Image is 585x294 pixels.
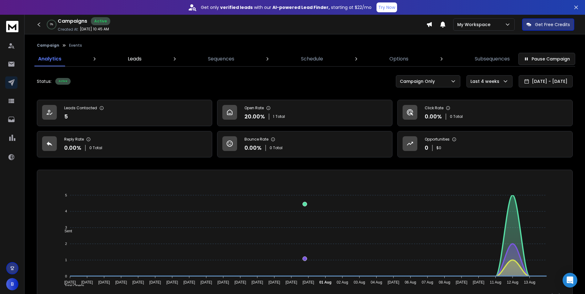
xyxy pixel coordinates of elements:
[471,52,513,66] a: Subsequences
[275,114,285,119] span: Total
[124,52,145,66] a: Leads
[425,137,450,142] p: Opportunities
[425,112,442,121] p: 0.00 %
[386,52,412,66] a: Options
[519,75,573,87] button: [DATE] - [DATE]
[208,55,234,63] p: Sequences
[37,131,212,157] a: Reply Rate0.00%0 Total
[302,280,314,284] tspan: [DATE]
[65,193,67,197] tspan: 5
[270,145,283,150] p: 0 Total
[38,55,61,63] p: Analytics
[128,55,142,63] p: Leads
[319,280,332,284] tspan: 01 Aug
[65,226,67,229] tspan: 3
[89,145,102,150] p: 0 Total
[268,280,280,284] tspan: [DATE]
[397,131,573,157] a: Opportunities0$0
[490,280,501,284] tspan: 11 Aug
[64,144,81,152] p: 0.00 %
[397,100,573,126] a: Click Rate0.00%0 Total
[183,280,195,284] tspan: [DATE]
[58,17,87,25] h1: Campaigns
[400,78,437,84] p: Campaign Only
[535,21,570,28] p: Get Free Credits
[65,274,67,278] tspan: 0
[98,280,110,284] tspan: [DATE]
[337,280,348,284] tspan: 02 Aug
[234,280,246,284] tspan: [DATE]
[425,106,443,110] p: Click Rate
[244,112,265,121] p: 20.00 %
[244,106,264,110] p: Open Rate
[60,284,84,288] span: Total Opens
[220,4,253,10] strong: verified leads
[475,55,510,63] p: Subsequences
[115,280,127,284] tspan: [DATE]
[55,78,71,85] div: Active
[6,278,18,290] button: B
[6,21,18,32] img: logo
[286,280,297,284] tspan: [DATE]
[132,280,144,284] tspan: [DATE]
[65,258,67,262] tspan: 1
[34,52,65,66] a: Analytics
[81,280,93,284] tspan: [DATE]
[69,43,82,48] p: Events
[60,229,72,233] span: Sent
[436,145,441,150] p: $ 0
[507,280,518,284] tspan: 12 Aug
[204,52,238,66] a: Sequences
[37,43,59,48] button: Campaign
[425,144,428,152] p: 0
[217,100,392,126] a: Open Rate20.00%1Total
[58,27,79,32] p: Created At:
[389,55,408,63] p: Options
[37,100,212,126] a: Leads Contacted5
[456,280,467,284] tspan: [DATE]
[64,112,68,121] p: 5
[457,21,493,28] p: My Workspace
[37,78,52,84] p: Status:
[376,2,397,12] button: Try Now
[166,280,178,284] tspan: [DATE]
[422,280,433,284] tspan: 07 Aug
[201,4,372,10] p: Get only with our starting at $22/mo
[518,53,575,65] button: Pause Campaign
[65,242,67,246] tspan: 2
[64,137,84,142] p: Reply Rate
[149,280,161,284] tspan: [DATE]
[273,114,274,119] span: 1
[244,137,268,142] p: Bounce Rate
[50,23,53,26] p: 0 %
[450,114,463,119] p: 0 Total
[405,280,416,284] tspan: 06 Aug
[252,280,263,284] tspan: [DATE]
[217,280,229,284] tspan: [DATE]
[217,131,392,157] a: Bounce Rate0.00%0 Total
[563,273,577,288] div: Open Intercom Messenger
[522,18,574,31] button: Get Free Credits
[388,280,399,284] tspan: [DATE]
[244,144,262,152] p: 0.00 %
[470,78,502,84] p: Last 4 weeks
[91,17,110,25] div: Active
[80,27,109,32] p: [DATE] 10:45 AM
[524,280,535,284] tspan: 13 Aug
[297,52,327,66] a: Schedule
[272,4,330,10] strong: AI-powered Lead Finder,
[64,280,76,284] tspan: [DATE]
[201,280,212,284] tspan: [DATE]
[371,280,382,284] tspan: 04 Aug
[301,55,323,63] p: Schedule
[439,280,450,284] tspan: 08 Aug
[473,280,484,284] tspan: [DATE]
[354,280,365,284] tspan: 03 Aug
[378,4,395,10] p: Try Now
[64,106,97,110] p: Leads Contacted
[65,210,67,213] tspan: 4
